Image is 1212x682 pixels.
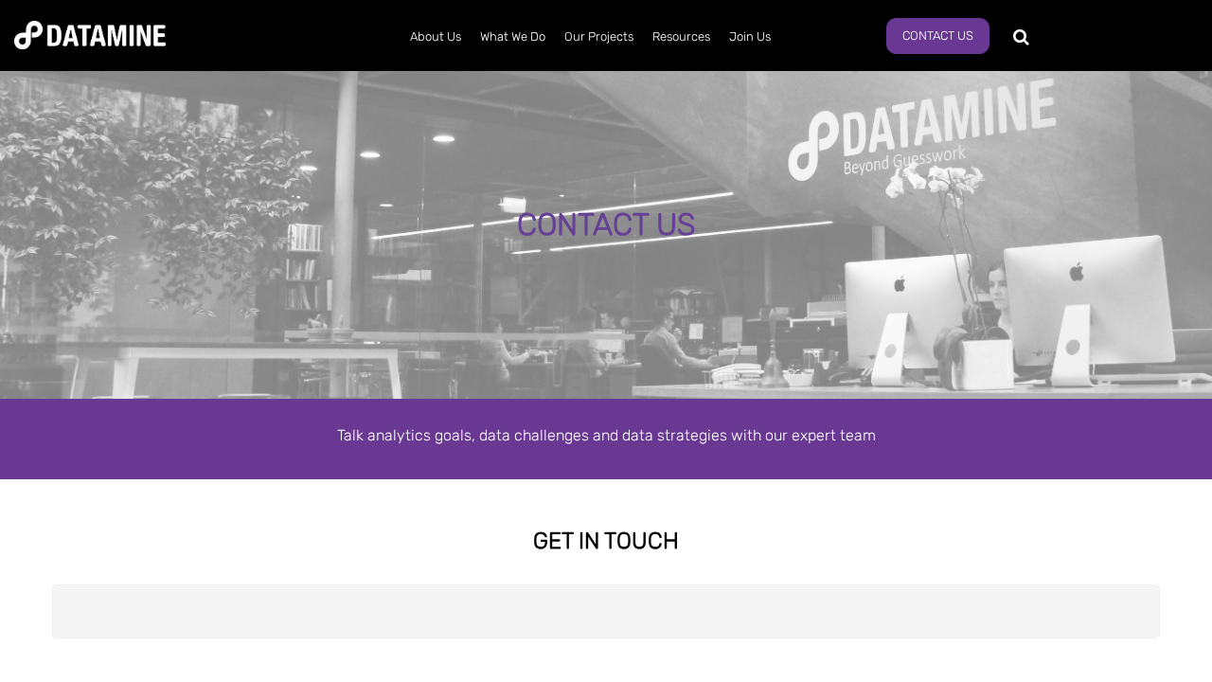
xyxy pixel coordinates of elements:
a: What We Do [471,12,555,62]
a: Join Us [720,12,780,62]
strong: GET IN TOUCH [533,528,679,554]
a: Our Projects [555,12,643,62]
div: CONTACT US [146,208,1067,242]
a: Resources [643,12,720,62]
span: Talk analytics goals, data challenges and data strategies with our expert team [337,426,876,444]
img: Datamine [14,21,166,49]
a: About Us [401,12,471,62]
a: Contact Us [886,18,989,54]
